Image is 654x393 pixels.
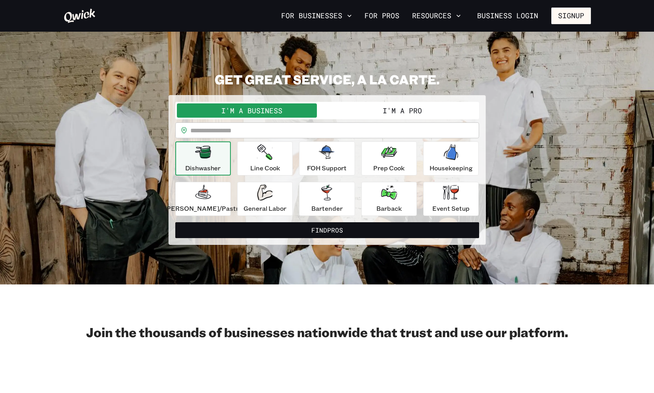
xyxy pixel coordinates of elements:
h2: GET GREAT SERVICE, A LA CARTE. [169,71,486,87]
button: Prep Cook [361,141,417,176]
p: Event Setup [432,204,470,213]
button: I'm a Pro [327,103,478,118]
button: Dishwasher [175,141,231,176]
button: [PERSON_NAME]/Pastry [175,182,231,216]
p: [PERSON_NAME]/Pastry [164,204,242,213]
p: Housekeeping [430,163,473,173]
button: Bartender [299,182,355,216]
p: FOH Support [307,163,347,173]
a: For Pros [361,9,403,23]
button: Signup [551,8,591,24]
p: General Labor [244,204,286,213]
button: FindPros [175,222,479,238]
button: For Businesses [278,9,355,23]
button: I'm a Business [177,103,327,118]
p: Barback [376,204,402,213]
button: FOH Support [299,141,355,176]
h2: Join the thousands of businesses nationwide that trust and use our platform. [63,324,591,340]
a: Business Login [470,8,545,24]
p: Line Cook [250,163,280,173]
button: Resources [409,9,464,23]
button: Barback [361,182,417,216]
p: Dishwasher [185,163,221,173]
p: Bartender [311,204,343,213]
button: Event Setup [423,182,479,216]
button: General Labor [237,182,293,216]
button: Line Cook [237,141,293,176]
p: Prep Cook [373,163,405,173]
button: Housekeeping [423,141,479,176]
